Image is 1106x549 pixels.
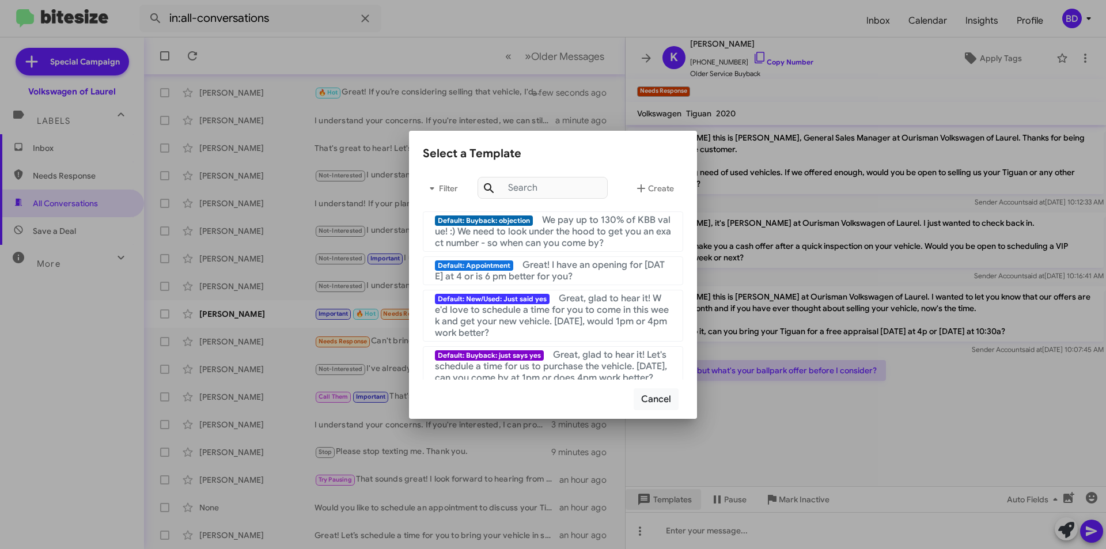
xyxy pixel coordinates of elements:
[423,178,460,199] span: Filter
[634,178,674,199] span: Create
[435,260,513,271] span: Default: Appointment
[435,293,669,339] span: Great, glad to hear it! We'd love to schedule a time for you to come in this week and get your ne...
[423,175,460,202] button: Filter
[435,214,671,249] span: We pay up to 130% of KBB value! :) We need to look under the hood to get you an exact number - so...
[435,350,544,361] span: Default: Buyback: just says yes
[478,177,608,199] input: Search
[435,259,665,282] span: Great! I have an opening for [DATE] at 4 or is 6 pm better for you?
[625,175,683,202] button: Create
[423,145,683,163] div: Select a Template
[435,349,667,384] span: Great, glad to hear it! Let's schedule a time for us to purchase the vehicle. [DATE], can you com...
[634,388,679,410] button: Cancel
[435,294,550,304] span: Default: New/Used: Just said yes
[435,215,533,226] span: Default: Buyback: objection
